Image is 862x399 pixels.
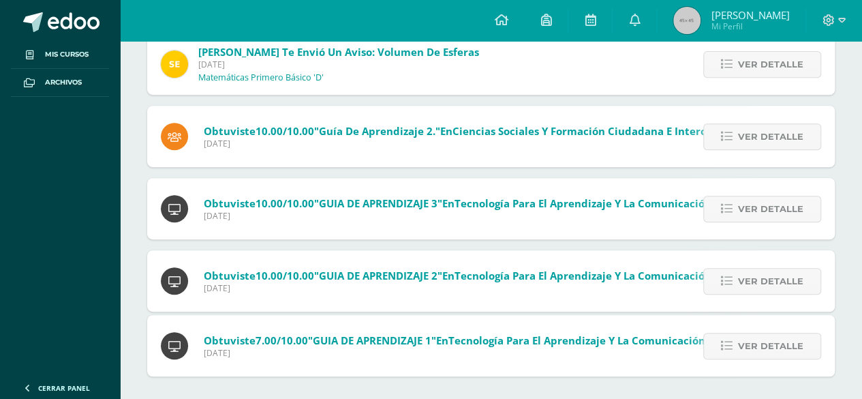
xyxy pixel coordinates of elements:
[204,347,811,359] span: [DATE]
[314,196,442,210] span: "GUIA DE APRENDIZAJE 3"
[256,196,314,210] span: 10.00/10.00
[308,334,436,347] span: "GUIA DE APRENDIZAJE 1"
[204,138,800,149] span: [DATE]
[738,196,803,222] span: Ver detalle
[161,50,188,78] img: 03c2987289e60ca238394da5f82a525a.png
[204,124,800,138] span: Obtuviste en
[198,72,324,83] p: Matemáticas Primero Básico 'D'
[455,269,817,282] span: Tecnología para el Aprendizaje y la Comunicación (Informática) (Zona)
[738,124,803,149] span: Ver detalle
[711,20,789,32] span: Mi Perfil
[11,69,109,97] a: Archivos
[314,124,440,138] span: "Guía de aprendizaje 2."
[11,41,109,69] a: Mis cursos
[204,196,817,210] span: Obtuviste en
[738,52,803,77] span: Ver detalle
[455,196,817,210] span: Tecnología para el Aprendizaje y la Comunicación (Informática) (Zona)
[204,282,817,294] span: [DATE]
[711,8,789,22] span: [PERSON_NAME]
[198,45,479,59] span: [PERSON_NAME] te envió un aviso: Volumen de esferas
[452,124,800,138] span: Ciencias Sociales y Formación Ciudadana e Interculturalidad (Zona)
[673,7,701,34] img: 45x45
[738,334,803,359] span: Ver detalle
[204,269,817,282] span: Obtuviste en
[38,383,90,393] span: Cerrar panel
[45,77,82,88] span: Archivos
[738,269,803,294] span: Ver detalle
[45,49,89,60] span: Mis cursos
[314,269,442,282] span: "GUIA DE APRENDIZAJE 2"
[448,334,811,347] span: Tecnología para el Aprendizaje y la Comunicación (Informática) (Zona)
[204,210,817,222] span: [DATE]
[256,269,314,282] span: 10.00/10.00
[204,334,811,347] span: Obtuviste en
[198,59,479,70] span: [DATE]
[256,124,314,138] span: 10.00/10.00
[256,334,308,347] span: 7.00/10.00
